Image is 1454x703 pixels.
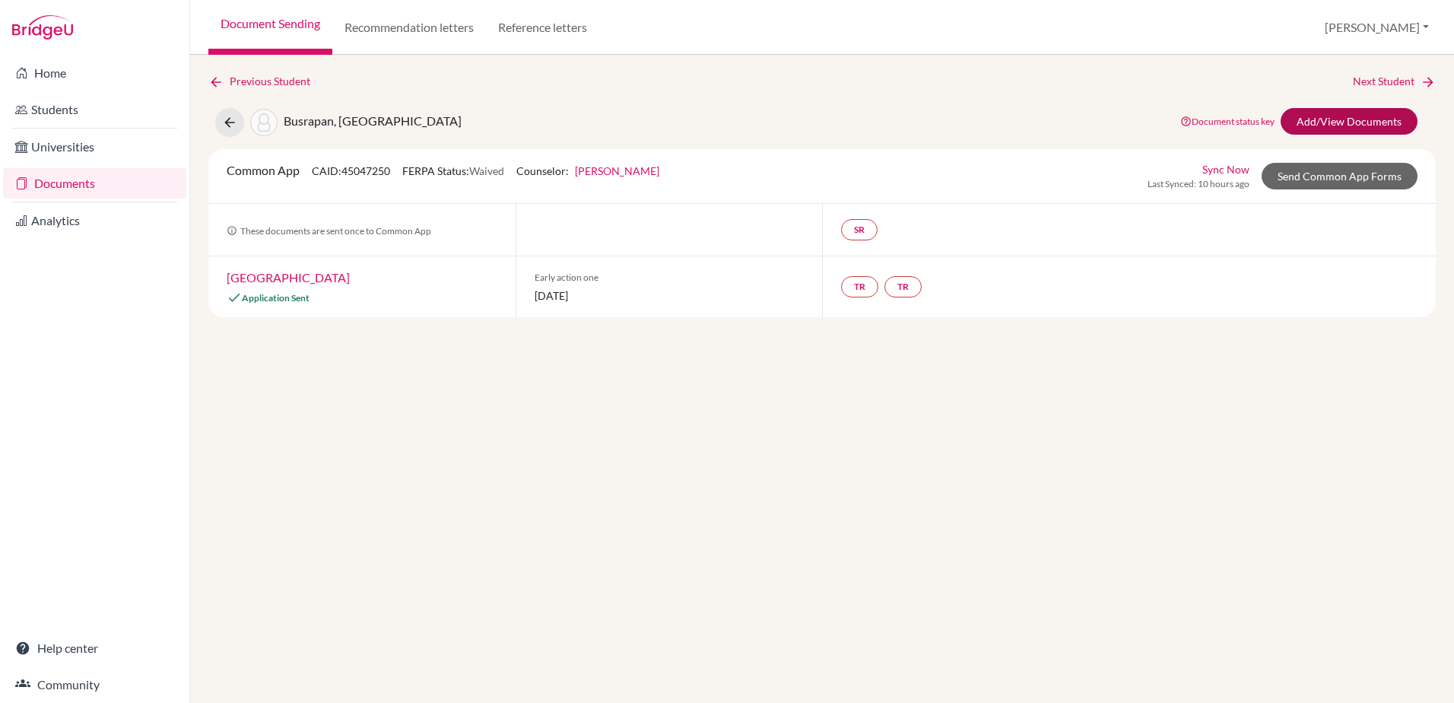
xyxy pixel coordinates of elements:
span: Waived [469,164,504,177]
a: Document status key [1180,116,1275,127]
a: Send Common App Forms [1262,163,1417,189]
a: TR [884,276,922,297]
a: Community [3,670,186,700]
a: Students [3,94,186,125]
span: [DATE] [535,288,805,304]
a: [GEOGRAPHIC_DATA] [227,270,350,285]
span: Common App [227,163,300,177]
span: Last Synced: 10 hours ago [1148,177,1249,191]
a: [PERSON_NAME] [575,164,659,177]
a: Analytics [3,205,186,236]
span: Counselor: [516,164,659,177]
a: Universities [3,132,186,162]
button: [PERSON_NAME] [1318,13,1436,42]
a: TR [841,276,878,297]
a: SR [841,219,878,240]
span: CAID: 45047250 [312,164,390,177]
a: Help center [3,633,186,663]
img: Bridge-U [12,15,73,40]
a: Sync Now [1202,161,1249,177]
span: FERPA Status: [402,164,504,177]
span: These documents are sent once to Common App [227,225,431,237]
a: Next Student [1353,73,1436,90]
a: Previous Student [208,73,322,90]
span: Application Sent [242,292,310,304]
a: Home [3,58,186,88]
a: Documents [3,168,186,199]
span: Early action one [535,271,805,285]
span: Busrapan, [GEOGRAPHIC_DATA] [284,113,462,128]
a: Add/View Documents [1281,108,1417,135]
